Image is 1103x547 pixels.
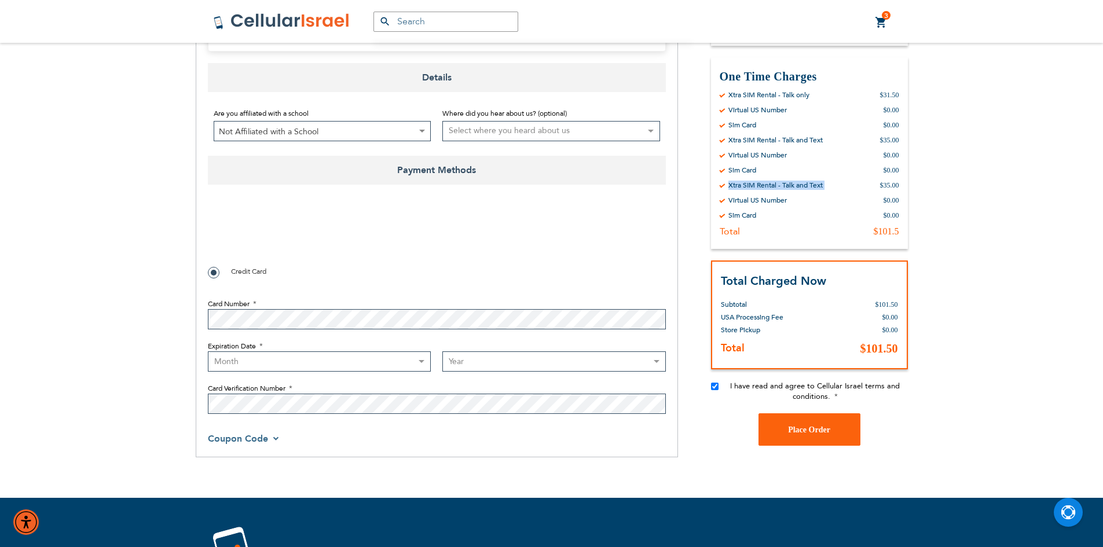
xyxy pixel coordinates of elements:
[721,289,811,311] th: Subtotal
[880,90,899,100] div: $31.50
[860,342,898,355] span: $101.50
[720,226,740,237] div: Total
[758,413,860,446] button: Place Order
[884,120,899,130] div: $0.00
[880,135,899,145] div: $35.00
[788,425,830,434] span: Place Order
[728,120,756,130] div: Sim Card
[884,166,899,175] div: $0.00
[214,122,431,142] span: Not Affiliated with a School
[721,313,783,322] span: USA Processing Fee
[442,109,567,118] span: Where did you hear about us? (optional)
[728,196,787,205] div: Virtual US Number
[208,384,285,393] span: Card Verification Number
[208,342,256,351] span: Expiration Date
[231,267,266,276] span: Credit Card
[728,90,809,100] div: Xtra SIM Rental - Talk only
[720,69,899,85] h3: One Time Charges
[880,181,899,190] div: $35.00
[728,105,787,115] div: Virtual US Number
[208,63,666,92] span: Details
[728,166,756,175] div: Sim Card
[214,109,309,118] span: Are you affiliated with a school
[208,432,268,445] span: Coupon Code
[728,211,756,220] div: Sim Card
[721,273,826,289] strong: Total Charged Now
[884,211,899,220] div: $0.00
[874,226,899,237] div: $101.5
[884,11,888,20] span: 3
[373,12,518,32] input: Search
[882,313,898,321] span: $0.00
[214,121,431,141] span: Not Affiliated with a School
[13,509,39,535] div: Accessibility Menu
[728,150,787,160] div: Virtual US Number
[875,16,888,30] a: 3
[208,299,250,309] span: Card Number
[882,326,898,334] span: $0.00
[730,381,900,402] span: I have read and agree to Cellular Israel terms and conditions.
[213,13,350,30] img: Cellular Israel
[875,300,898,309] span: $101.50
[208,156,666,185] span: Payment Methods
[721,341,745,355] strong: Total
[208,211,384,256] iframe: reCAPTCHA
[884,105,899,115] div: $0.00
[728,135,823,145] div: Xtra SIM Rental - Talk and Text
[884,150,899,160] div: $0.00
[884,196,899,205] div: $0.00
[721,325,760,335] span: Store Pickup
[728,181,823,190] div: Xtra SIM Rental - Talk and Text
